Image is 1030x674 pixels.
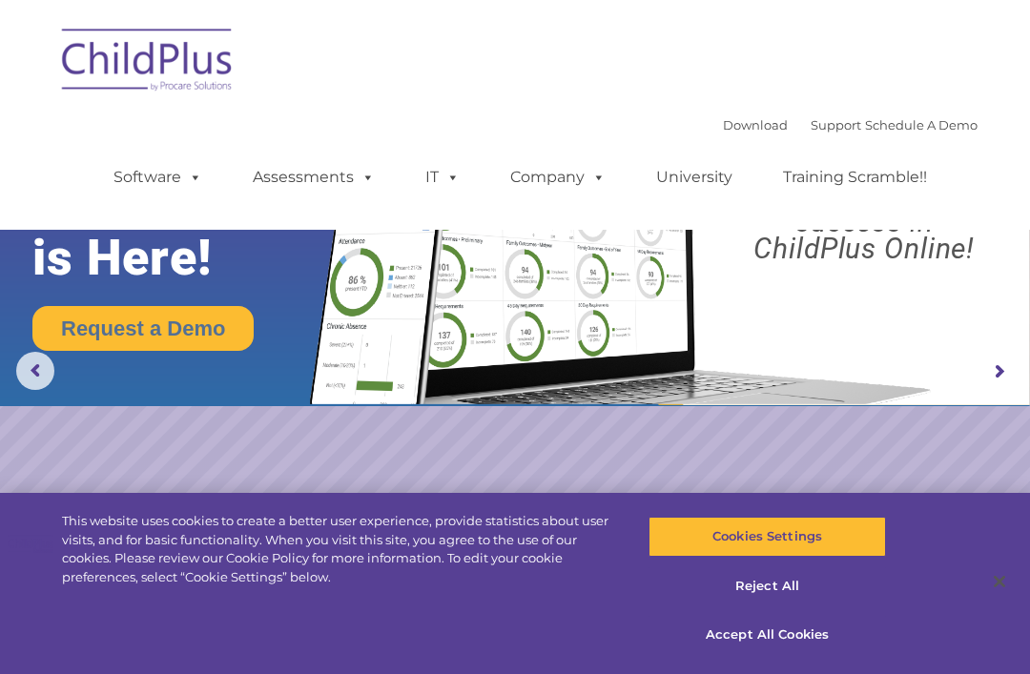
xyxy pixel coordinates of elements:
a: Download [723,117,788,133]
button: Close [978,561,1020,603]
img: ChildPlus by Procare Solutions [52,15,243,111]
a: Support [811,117,861,133]
button: Reject All [649,566,885,606]
rs-layer: Boost your productivity and streamline your success in ChildPlus Online! [711,129,1018,262]
a: IT [406,158,479,196]
a: University [637,158,752,196]
font: | [723,117,978,133]
button: Accept All Cookies [649,615,885,655]
rs-layer: The Future of ChildPlus is Here! [32,117,361,286]
a: Training Scramble!! [764,158,946,196]
a: Schedule A Demo [865,117,978,133]
a: Assessments [234,158,394,196]
a: Request a Demo [32,306,254,351]
div: This website uses cookies to create a better user experience, provide statistics about user visit... [62,512,618,586]
button: Cookies Settings [649,517,885,557]
a: Company [491,158,625,196]
a: Software [94,158,221,196]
